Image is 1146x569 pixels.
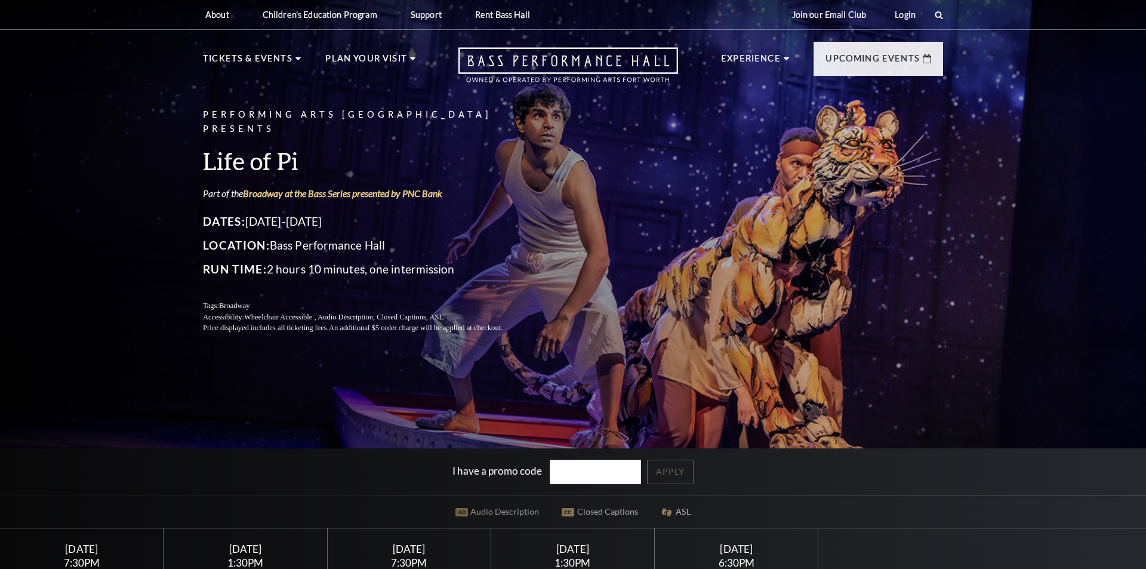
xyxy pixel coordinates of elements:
span: An additional $5 order charge will be applied at checkout. [329,324,503,332]
p: Upcoming Events [825,51,920,73]
label: I have a promo code [452,464,542,476]
div: 7:30PM [14,558,149,568]
a: Broadway at the Bass Series presented by PNC Bank [243,187,442,199]
p: Tags: [203,300,531,312]
p: Experience [721,51,781,73]
span: Broadway [219,302,250,310]
span: Location: [203,238,270,252]
p: About [205,10,229,20]
p: Part of the [203,187,531,200]
div: 1:30PM [178,558,313,568]
p: Bass Performance Hall [203,236,531,255]
p: 2 hours 10 minutes, one intermission [203,260,531,279]
div: 6:30PM [669,558,804,568]
p: Support [411,10,442,20]
div: [DATE] [14,543,149,555]
span: Run Time: [203,262,267,276]
div: [DATE] [506,543,640,555]
p: Plan Your Visit [325,51,407,73]
p: Accessibility: [203,312,531,323]
p: Price displayed includes all ticketing fees. [203,322,531,334]
p: Children's Education Program [263,10,377,20]
p: Performing Arts [GEOGRAPHIC_DATA] Presents [203,107,531,137]
div: [DATE] [669,543,804,555]
span: Dates: [203,214,245,228]
div: [DATE] [178,543,313,555]
p: Rent Bass Hall [475,10,530,20]
h3: Life of Pi [203,146,531,176]
div: 1:30PM [506,558,640,568]
p: [DATE]-[DATE] [203,212,531,231]
div: [DATE] [341,543,476,555]
p: Tickets & Events [203,51,292,73]
div: 7:30PM [341,558,476,568]
span: Wheelchair Accessible , Audio Description, Closed Captions, ASL [244,313,443,321]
